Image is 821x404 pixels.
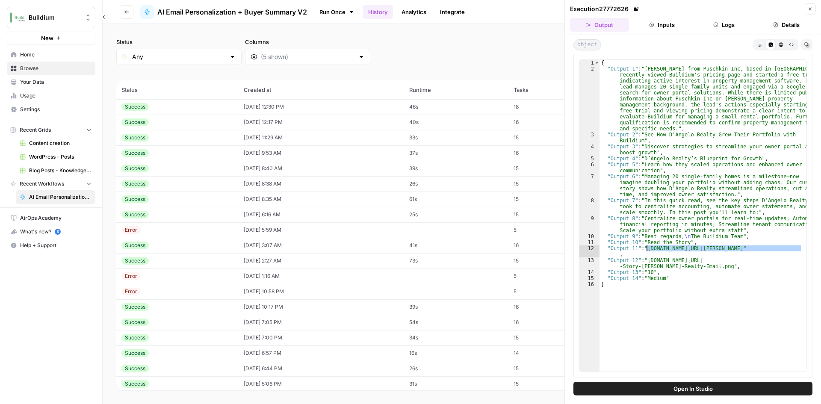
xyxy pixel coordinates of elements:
[239,361,404,376] td: [DATE] 6:44 PM
[508,99,591,115] td: 18
[10,10,25,25] img: Buildium Logo
[594,60,599,66] span: Toggle code folding, rows 1 through 16
[7,89,95,103] a: Usage
[579,233,600,239] div: 10
[239,345,404,361] td: [DATE] 6:57 PM
[695,18,754,32] button: Logs
[673,384,713,393] span: Open In Studio
[261,53,354,61] input: (5 shown)
[508,284,591,299] td: 5
[121,318,149,326] div: Success
[508,299,591,315] td: 16
[579,198,600,215] div: 8
[20,92,92,100] span: Usage
[579,174,600,198] div: 7
[579,239,600,245] div: 11
[435,5,470,19] a: Integrate
[239,315,404,330] td: [DATE] 7:05 PM
[508,268,591,284] td: 5
[7,7,95,28] button: Workspace: Buildium
[140,5,307,19] a: AI Email Personalization + Buyer Summary V2
[239,161,404,176] td: [DATE] 8:40 AM
[20,78,92,86] span: Your Data
[508,345,591,361] td: 14
[121,349,149,357] div: Success
[245,38,370,46] label: Columns
[29,167,92,174] span: Blog Posts - Knowledge Base.csv
[239,192,404,207] td: [DATE] 8:35 AM
[579,156,600,162] div: 5
[579,281,600,287] div: 16
[121,226,141,234] div: Error
[404,345,508,361] td: 16s
[632,18,691,32] button: Inputs
[508,222,591,238] td: 5
[121,118,149,126] div: Success
[239,115,404,130] td: [DATE] 12:17 PM
[239,376,404,392] td: [DATE] 5:06 PM
[157,7,307,17] span: AI Email Personalization + Buyer Summary V2
[121,211,149,218] div: Success
[239,284,404,299] td: [DATE] 10:58 PM
[570,5,641,13] div: Execution 27772626
[508,315,591,330] td: 16
[579,132,600,144] div: 3
[121,149,149,157] div: Success
[573,382,812,395] button: Open In Studio
[508,115,591,130] td: 16
[239,130,404,145] td: [DATE] 11:29 AM
[404,99,508,115] td: 46s
[508,361,591,376] td: 15
[56,230,59,234] text: 5
[121,272,141,280] div: Error
[121,195,149,203] div: Success
[404,361,508,376] td: 26s
[29,193,92,201] span: AI Email Personalization + Buyer Summary V2
[508,145,591,161] td: 16
[508,161,591,176] td: 15
[570,18,629,32] button: Output
[7,75,95,89] a: Your Data
[508,80,591,99] th: Tasks
[20,214,92,222] span: AirOps Academy
[239,222,404,238] td: [DATE] 5:59 AM
[508,192,591,207] td: 15
[239,99,404,115] td: [DATE] 12:30 PM
[20,126,51,134] span: Recent Grids
[404,80,508,99] th: Runtime
[7,103,95,116] a: Settings
[404,315,508,330] td: 54s
[116,38,242,46] label: Status
[579,269,600,275] div: 14
[20,106,92,113] span: Settings
[404,115,508,130] td: 40s
[757,18,816,32] button: Details
[239,299,404,315] td: [DATE] 10:17 PM
[404,176,508,192] td: 26s
[29,13,80,22] span: Buildium
[404,130,508,145] td: 33s
[121,380,149,388] div: Success
[121,103,149,111] div: Success
[7,225,95,239] button: What's new? 5
[579,275,600,281] div: 15
[7,211,95,225] a: AirOps Academy
[508,330,591,345] td: 15
[20,242,92,249] span: Help + Support
[239,330,404,345] td: [DATE] 7:00 PM
[16,190,95,204] a: AI Email Personalization + Buyer Summary V2
[20,65,92,72] span: Browse
[404,145,508,161] td: 37s
[121,242,149,249] div: Success
[508,238,591,253] td: 16
[239,80,404,99] th: Created at
[121,288,141,295] div: Error
[116,65,807,80] span: (110 records)
[404,207,508,222] td: 25s
[579,144,600,156] div: 4
[579,66,600,132] div: 2
[508,376,591,392] td: 15
[404,192,508,207] td: 61s
[16,136,95,150] a: Content creation
[239,238,404,253] td: [DATE] 3:07 AM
